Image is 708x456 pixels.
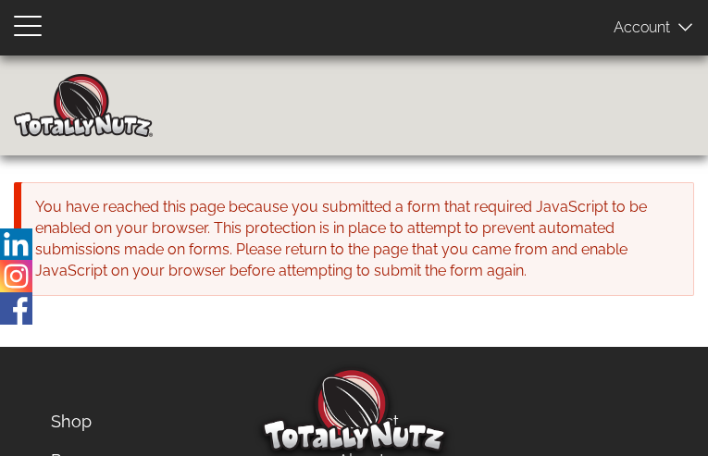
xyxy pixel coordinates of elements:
[21,182,694,296] div: You have reached this page because you submitted a form that required JavaScript to be enabled on...
[14,74,153,137] img: Home
[262,367,447,451] img: Totally Nutz Logo
[37,402,320,441] a: Shop
[324,402,607,441] a: Contact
